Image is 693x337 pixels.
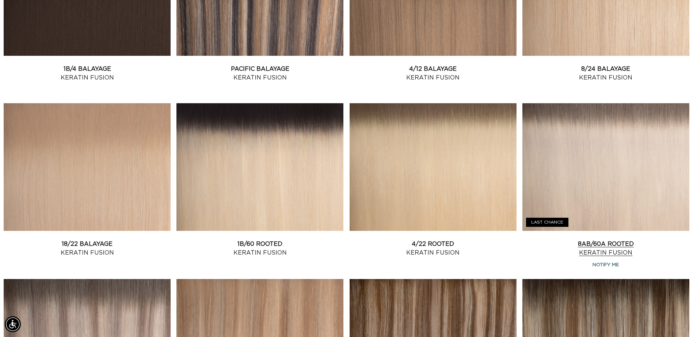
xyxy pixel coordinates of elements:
[350,240,517,257] a: 4/22 Rooted Keratin Fusion
[522,240,689,257] a: 8AB/60A Rooted Keratin Fusion
[5,316,21,332] div: Accessibility Menu
[176,65,343,82] a: Pacific Balayage Keratin Fusion
[4,65,171,82] a: 1B/4 Balayage Keratin Fusion
[176,240,343,257] a: 1B/60 Rooted Keratin Fusion
[350,65,517,82] a: 4/12 Balayage Keratin Fusion
[522,65,689,82] a: 8/24 Balayage Keratin Fusion
[4,240,171,257] a: 18/22 Balayage Keratin Fusion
